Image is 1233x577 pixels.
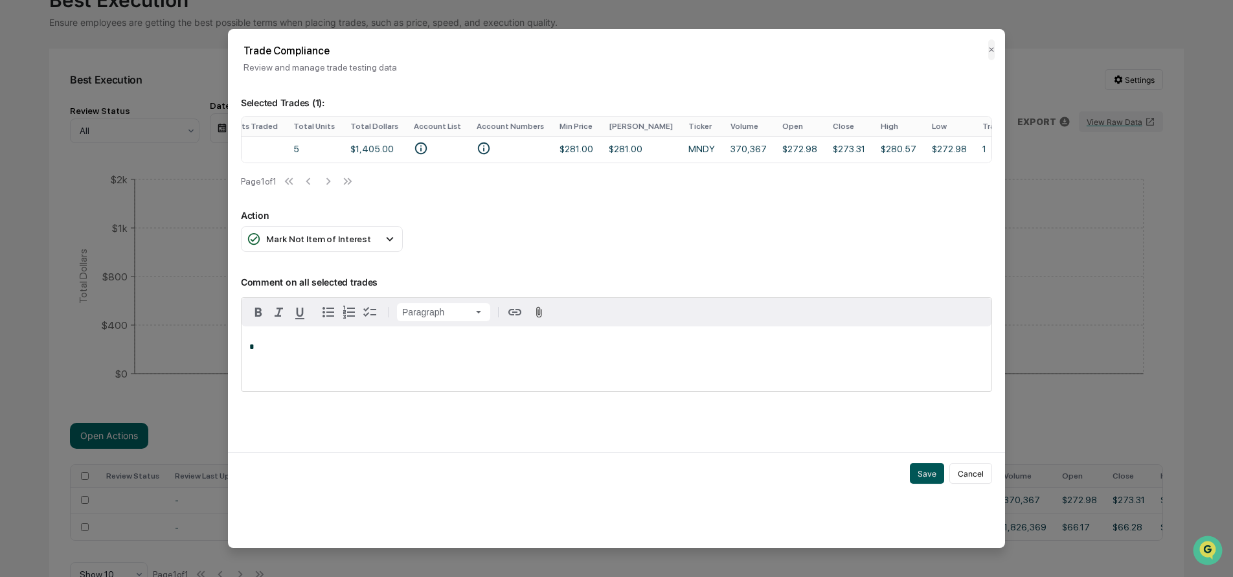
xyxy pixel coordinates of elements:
span: Pylon [129,220,157,229]
td: 1 [205,136,286,163]
button: ✕ [988,40,995,60]
td: $272.98 [775,136,825,163]
p: Review and manage trade testing data [243,62,990,73]
button: Cancel [949,463,992,484]
button: Attach files [528,304,550,321]
iframe: Open customer support [1192,534,1227,569]
button: Save [910,463,944,484]
td: $281.00 [552,136,601,163]
p: Selected Trades ( 1 ): [241,82,992,108]
td: 1 [975,136,1039,163]
td: $280.57 [873,136,924,163]
svg: • 637-554542 [477,141,491,155]
div: 🔎 [13,189,23,199]
th: Total Units [286,117,343,136]
td: MNDY [681,136,723,163]
td: $273.31 [825,136,873,163]
th: Total Dollars [343,117,406,136]
button: Italic [269,302,289,322]
button: Start new chat [220,103,236,119]
div: 🗄️ [94,164,104,175]
th: [PERSON_NAME] [601,117,681,136]
span: Preclearance [26,163,84,176]
td: $272.98 [924,136,975,163]
button: Bold [248,302,269,322]
a: 🖐️Preclearance [8,158,89,181]
div: Page 1 of 1 [241,176,277,187]
a: 🗄️Attestations [89,158,166,181]
th: Account Numbers [469,117,552,136]
button: Block type [397,303,490,321]
th: Volume [723,117,775,136]
svg: • GXXXXXXXXX [414,141,428,155]
p: Comment on all selected trades [241,261,992,288]
button: Underline [289,302,310,322]
span: Data Lookup [26,188,82,201]
div: Mark Not Item of Interest [247,232,371,246]
th: High [873,117,924,136]
div: We're available if you need us! [44,112,164,122]
td: 5 [286,136,343,163]
td: 370,367 [723,136,775,163]
p: How can we help? [13,27,236,48]
p: Action [241,210,992,221]
td: $1,405.00 [343,136,406,163]
th: Low [924,117,975,136]
th: Accounts Traded [205,117,286,136]
span: Attestations [107,163,161,176]
td: $281.00 [601,136,681,163]
div: 🖐️ [13,164,23,175]
img: 1746055101610-c473b297-6a78-478c-a979-82029cc54cd1 [13,99,36,122]
th: Transactions [975,117,1039,136]
a: Powered byPylon [91,219,157,229]
th: Ticker [681,117,723,136]
div: Start new chat [44,99,212,112]
a: 🔎Data Lookup [8,183,87,206]
th: Min Price [552,117,601,136]
h2: Trade Compliance [243,45,990,57]
th: Account List [406,117,469,136]
th: Close [825,117,873,136]
th: Open [775,117,825,136]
